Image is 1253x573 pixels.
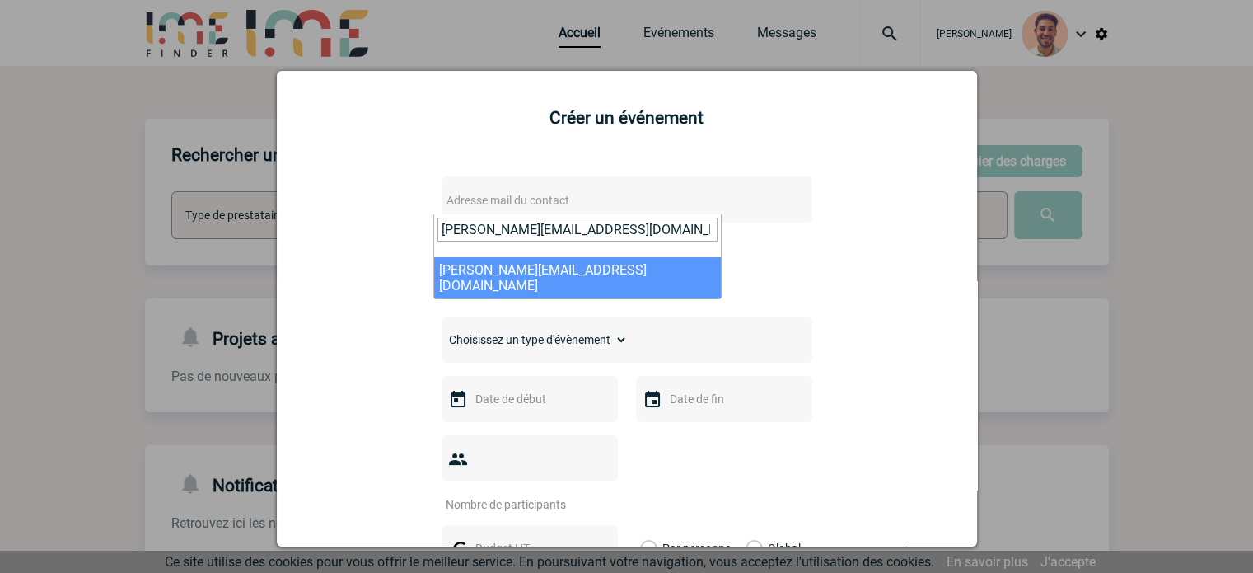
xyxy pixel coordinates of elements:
[446,194,569,207] span: Adresse mail du contact
[434,257,721,298] li: [PERSON_NAME][EMAIL_ADDRESS][DOMAIN_NAME]
[442,494,596,515] input: Nombre de participants
[297,108,956,128] h2: Créer un événement
[471,388,585,410] input: Date de début
[666,388,779,410] input: Date de fin
[471,538,585,559] input: Budget HT
[640,525,658,571] label: Par personne
[746,525,756,571] label: Global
